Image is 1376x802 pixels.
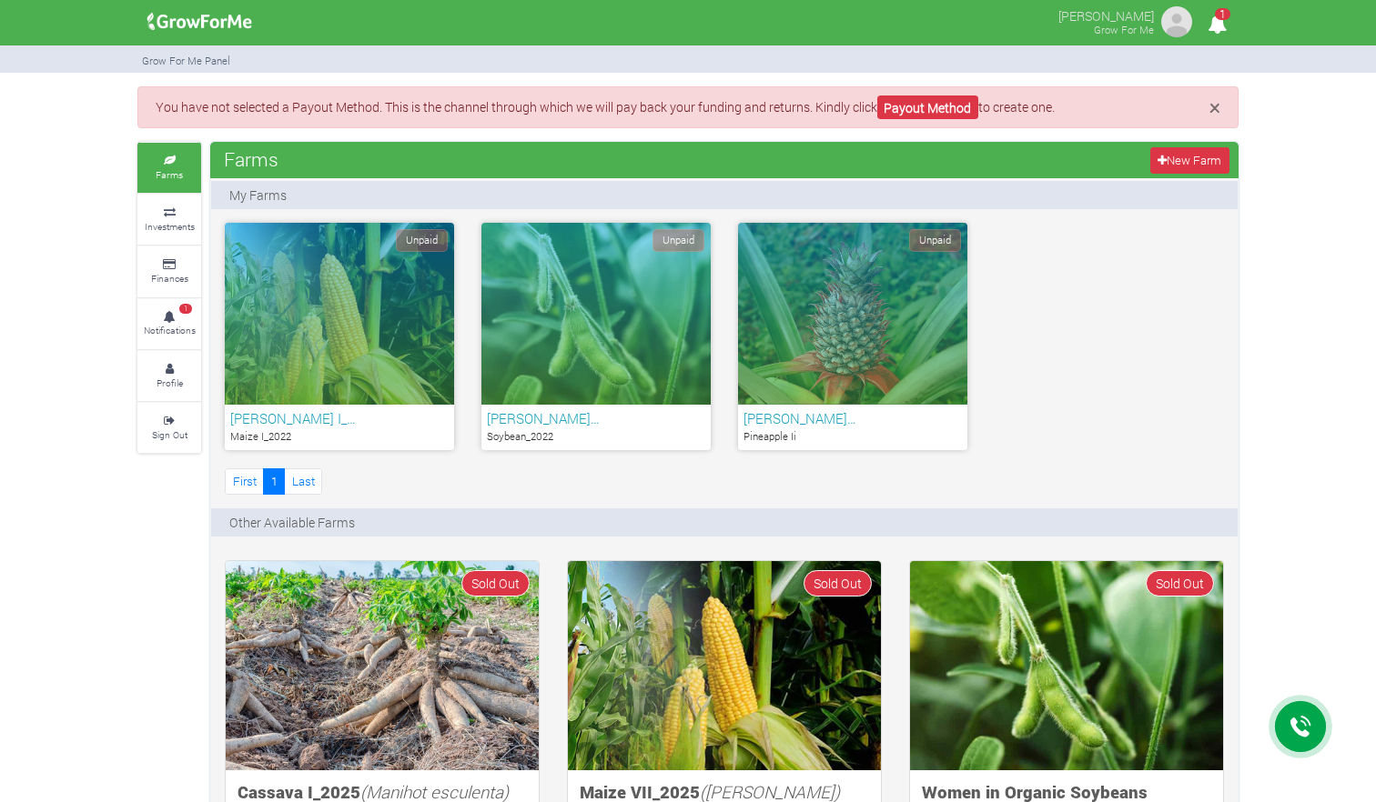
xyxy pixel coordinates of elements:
p: Soybean_2022 [487,429,705,445]
a: Profile [137,351,201,401]
a: Payout Method [877,95,978,120]
p: My Farms [229,185,287,205]
p: Maize I_2022 [230,429,449,445]
span: Sold Out [804,570,872,596]
small: Finances [151,272,188,285]
button: Close [1209,97,1220,118]
small: Profile [157,376,183,389]
span: Sold Out [461,570,530,596]
a: 1 [263,468,285,495]
p: [PERSON_NAME] [1058,4,1154,25]
p: Pineapple Ii [744,429,962,445]
i: Notifications [1199,4,1235,45]
img: growforme image [568,561,881,771]
a: Farms [137,143,201,193]
small: Grow For Me Panel [142,54,230,67]
a: Last [284,468,322,495]
img: growforme image [226,561,539,771]
small: Notifications [144,324,196,336]
a: Unpaid [PERSON_NAME]… Soybean_2022 [481,223,711,450]
span: Unpaid [909,229,961,252]
small: Farms [156,168,183,181]
a: Unpaid [PERSON_NAME] I_… Maize I_2022 [225,223,454,450]
a: Sign Out [137,403,201,453]
a: New Farm [1150,147,1229,174]
span: 1 [179,304,192,315]
img: growforme image [1158,4,1195,40]
h6: [PERSON_NAME]… [487,410,705,426]
span: Farms [219,141,283,177]
p: You have not selected a Payout Method. This is the channel through which we will pay back your fu... [156,97,1220,116]
span: Unpaid [396,229,448,252]
a: Finances [137,246,201,296]
img: growforme image [141,4,258,40]
small: Investments [145,220,195,233]
h6: [PERSON_NAME]… [744,410,962,426]
a: Investments [137,195,201,245]
nav: Page Navigation [225,468,322,495]
span: Sold Out [1146,570,1214,596]
h6: [PERSON_NAME] I_… [230,410,449,426]
a: 1 Notifications [137,299,201,349]
a: 1 [1199,17,1235,35]
img: growforme image [910,561,1223,771]
a: Unpaid [PERSON_NAME]… Pineapple Ii [738,223,967,450]
p: Other Available Farms [229,513,355,532]
small: Sign Out [152,428,187,441]
span: 1 [1215,8,1230,20]
a: First [225,468,264,495]
span: × [1209,94,1220,121]
small: Grow For Me [1094,23,1154,36]
span: Unpaid [653,229,704,252]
